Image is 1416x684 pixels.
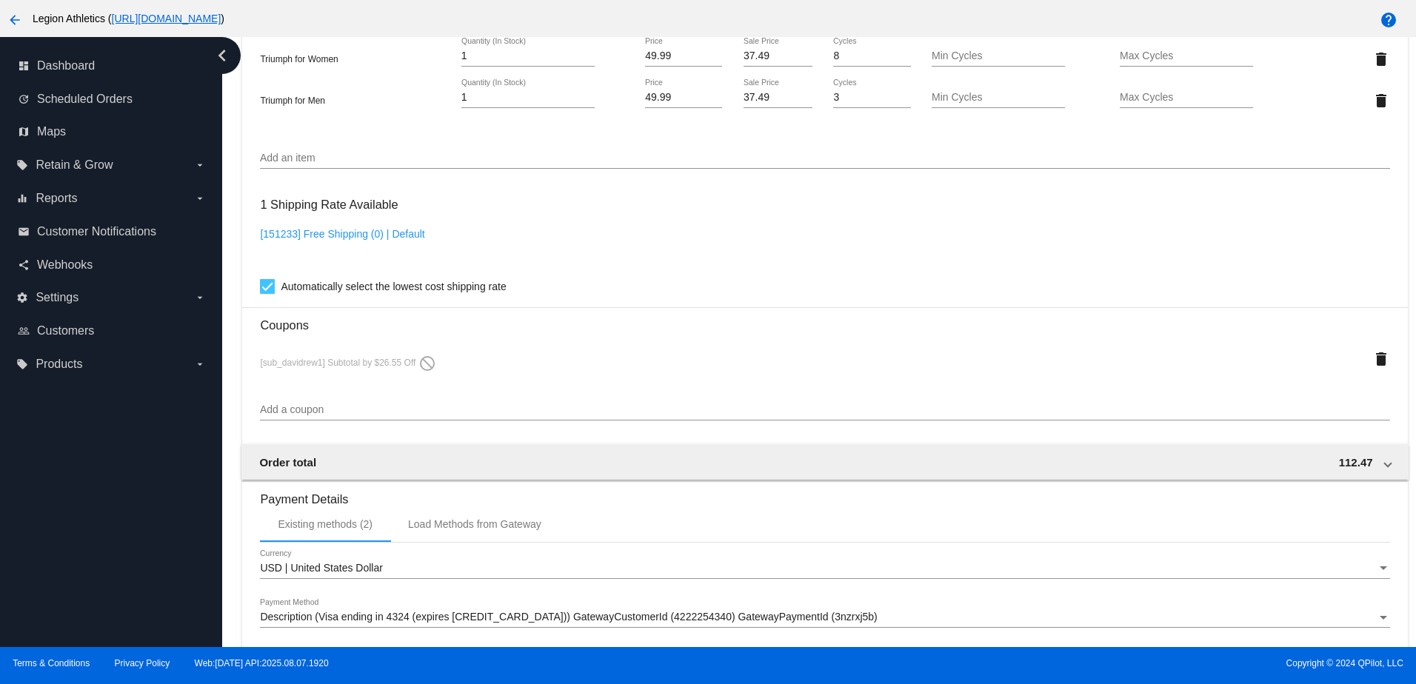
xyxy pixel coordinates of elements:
input: Cycles [833,50,910,62]
span: Triumph for Women [260,54,338,64]
span: Customers [37,324,94,338]
mat-icon: do_not_disturb [418,355,436,372]
input: Price [645,92,722,104]
a: [URL][DOMAIN_NAME] [112,13,221,24]
span: Order total [259,456,316,469]
a: share Webhooks [18,253,206,277]
i: map [18,126,30,138]
span: Settings [36,291,79,304]
span: Copyright © 2024 QPilot, LLC [721,658,1403,668]
input: Min Cycles [932,50,1065,62]
a: Terms & Conditions [13,658,90,668]
span: Dashboard [37,59,95,73]
i: settings [16,292,28,304]
mat-icon: delete [1372,350,1390,368]
h3: Coupons [260,307,1389,332]
a: dashboard Dashboard [18,54,206,78]
mat-select: Currency [260,563,1389,574]
span: Legion Athletics ( ) [33,13,224,24]
i: dashboard [18,60,30,72]
h3: Payment Details [260,481,1389,506]
mat-icon: delete [1372,50,1390,68]
span: Products [36,358,82,371]
span: 112.47 [1339,456,1373,469]
i: arrow_drop_down [194,159,206,171]
i: update [18,93,30,105]
span: Automatically select the lowest cost shipping rate [281,278,506,295]
input: Price [645,50,722,62]
span: Retain & Grow [36,158,113,172]
div: Load Methods from Gateway [408,518,541,530]
a: email Customer Notifications [18,220,206,244]
h3: 1 Shipping Rate Available [260,189,398,221]
span: Scheduled Orders [37,93,133,106]
mat-icon: arrow_back [6,11,24,29]
span: Webhooks [37,258,93,272]
input: Quantity (In Stock) [461,50,595,62]
mat-icon: delete [1372,92,1390,110]
i: equalizer [16,192,28,204]
i: local_offer [16,159,28,171]
i: local_offer [16,358,28,370]
i: arrow_drop_down [194,192,206,204]
a: update Scheduled Orders [18,87,206,111]
i: people_outline [18,325,30,337]
a: people_outline Customers [18,319,206,343]
input: Sale Price [744,92,812,104]
span: Maps [37,125,66,138]
i: email [18,226,30,238]
a: [151233] Free Shipping (0) | Default [260,228,424,240]
div: Existing methods (2) [278,518,373,530]
a: Privacy Policy [115,658,170,668]
i: arrow_drop_down [194,358,206,370]
i: share [18,259,30,271]
input: Max Cycles [1120,50,1253,62]
mat-select: Payment Method [260,611,1389,623]
span: Triumph for Men [260,95,325,106]
input: Max Cycles [1120,92,1253,104]
input: Sale Price [744,50,812,62]
input: Min Cycles [932,92,1065,104]
i: chevron_left [210,44,234,67]
input: Cycles [833,92,910,104]
mat-expansion-panel-header: Order total 112.47 [241,444,1408,480]
input: Add a coupon [260,404,1389,416]
mat-icon: help [1380,11,1397,29]
a: Web:[DATE] API:2025.08.07.1920 [195,658,329,668]
span: [sub_davidrew1] Subtotal by $26.55 Off [260,358,435,368]
span: USD | United States Dollar [260,562,382,574]
i: arrow_drop_down [194,292,206,304]
span: Customer Notifications [37,225,156,238]
input: Add an item [260,152,1389,164]
a: map Maps [18,120,206,144]
input: Quantity (In Stock) [461,92,595,104]
span: Description (Visa ending in 4324 (expires [CREDIT_CARD_DATA])) GatewayCustomerId (4222254340) Gat... [260,611,877,623]
span: Reports [36,192,77,205]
